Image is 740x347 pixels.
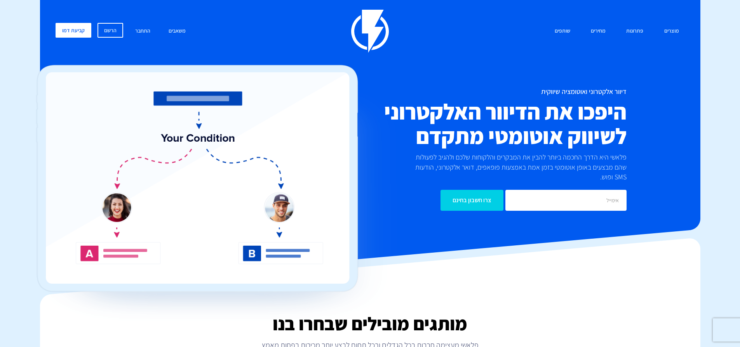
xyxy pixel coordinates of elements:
[324,88,627,95] h1: דיוור אלקטרוני ואוטומציה שיווקית
[658,23,685,40] a: מוצרים
[324,99,627,148] h2: היפכו את הדיוור האלקטרוני לשיווק אוטומטי מתקדם
[441,190,503,211] input: צרו חשבון בחינם
[40,314,700,334] h2: מותגים מובילים שבחרו בנו
[163,23,192,40] a: משאבים
[129,23,156,40] a: התחבר
[549,23,576,40] a: שותפים
[56,23,91,38] a: קביעת דמו
[620,23,649,40] a: פתרונות
[505,190,627,211] input: אימייל
[585,23,611,40] a: מחירים
[98,23,123,38] a: הרשם
[402,152,627,182] p: פלאשי היא הדרך החכמה ביותר להבין את המבקרים והלקוחות שלכם ולהגיב לפעולות שהם מבצעים באופן אוטומטי...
